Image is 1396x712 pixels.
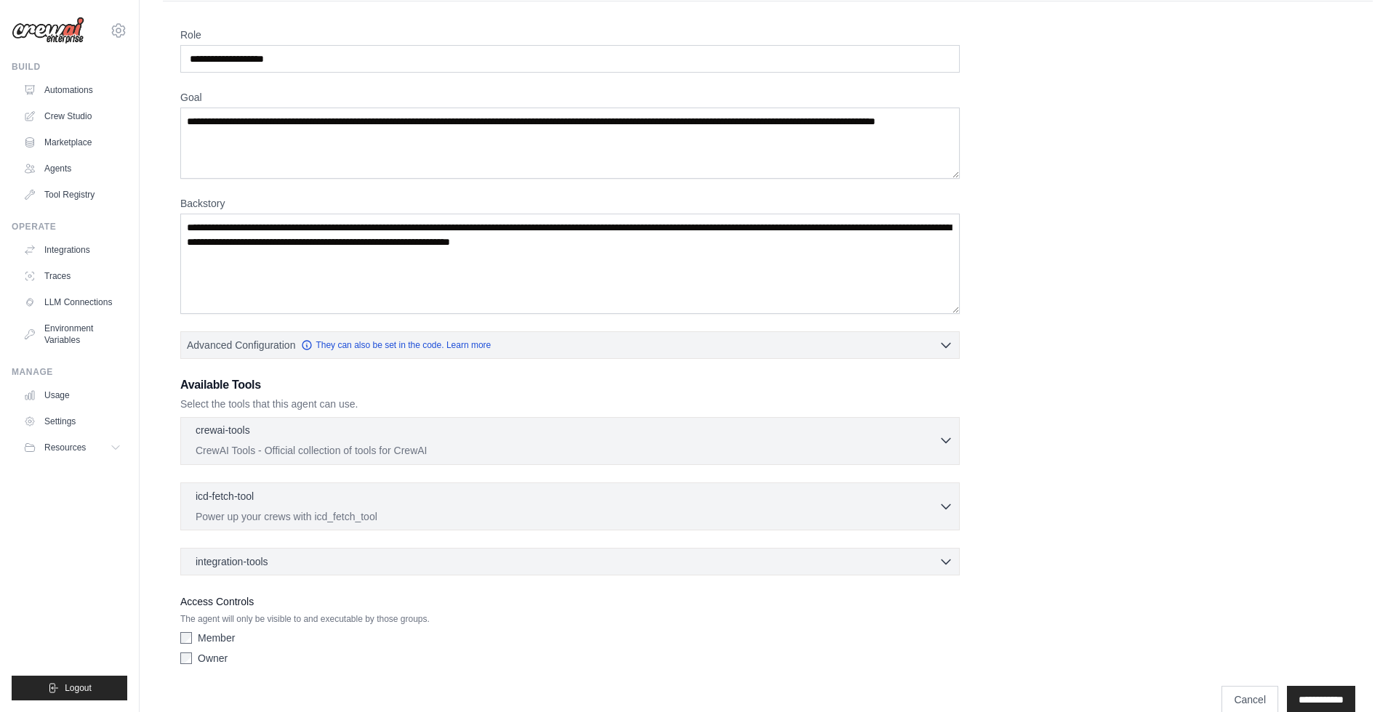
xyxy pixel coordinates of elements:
[180,196,960,211] label: Backstory
[181,332,959,358] button: Advanced Configuration They can also be set in the code. Learn more
[17,238,127,262] a: Integrations
[12,17,84,44] img: Logo
[17,78,127,102] a: Automations
[17,105,127,128] a: Crew Studio
[180,376,960,394] h3: Available Tools
[17,317,127,352] a: Environment Variables
[12,676,127,700] button: Logout
[180,28,960,42] label: Role
[180,593,960,610] label: Access Controls
[301,339,491,351] a: They can also be set in the code. Learn more
[198,631,235,645] label: Member
[17,264,127,288] a: Traces
[196,423,250,437] p: crewai-tools
[187,554,953,569] button: integration-tools
[12,366,127,378] div: Manage
[17,384,127,407] a: Usage
[187,338,295,352] span: Advanced Configuration
[196,489,254,503] p: icd-fetch-tool
[180,397,960,411] p: Select the tools that this agent can use.
[196,443,939,458] p: CrewAI Tools - Official collection of tools for CrewAI
[17,291,127,314] a: LLM Connections
[196,554,268,569] span: integration-tools
[44,442,86,453] span: Resources
[198,651,228,666] label: Owner
[17,131,127,154] a: Marketplace
[17,436,127,459] button: Resources
[12,61,127,73] div: Build
[180,613,960,625] p: The agent will only be visible to and executable by those groups.
[65,682,92,694] span: Logout
[17,157,127,180] a: Agents
[17,410,127,433] a: Settings
[187,423,953,458] button: crewai-tools CrewAI Tools - Official collection of tools for CrewAI
[187,489,953,524] button: icd-fetch-tool Power up your crews with icd_fetch_tool
[180,90,960,105] label: Goal
[17,183,127,206] a: Tool Registry
[196,509,939,524] p: Power up your crews with icd_fetch_tool
[12,221,127,232] div: Operate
